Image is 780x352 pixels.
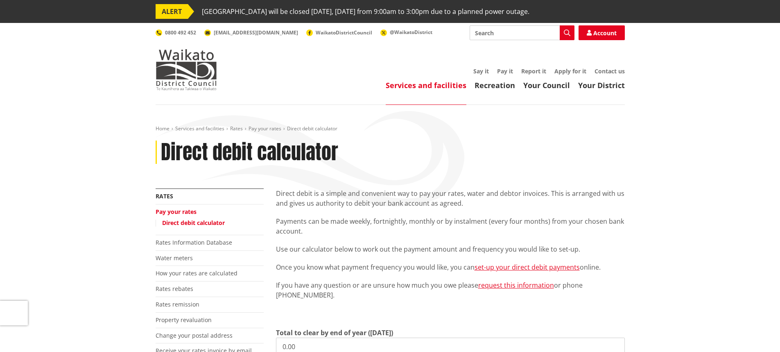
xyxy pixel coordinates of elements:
[521,67,546,75] a: Report it
[276,262,625,272] p: Once you know what payment frequency you would like, you can online.
[473,67,489,75] a: Say it
[156,29,196,36] a: 0800 492 452
[161,141,338,164] h1: Direct debit calculator
[202,4,529,19] span: [GEOGRAPHIC_DATA] will be closed [DATE], [DATE] from 9:00am to 3:00pm due to a planned power outage.
[175,125,224,132] a: Services and facilities
[204,29,298,36] a: [EMAIL_ADDRESS][DOMAIN_NAME]
[156,300,199,308] a: Rates remission
[578,80,625,90] a: Your District
[386,80,466,90] a: Services and facilities
[214,29,298,36] span: [EMAIL_ADDRESS][DOMAIN_NAME]
[276,188,625,208] p: Direct debit is a simple and convenient way to pay your rates, water and debtor invoices. This is...
[156,125,625,132] nav: breadcrumb
[156,125,170,132] a: Home
[475,80,515,90] a: Recreation
[156,332,233,339] a: Change your postal address
[497,67,513,75] a: Pay it
[156,4,188,19] span: ALERT
[287,125,337,132] span: Direct debit calculator
[230,125,243,132] a: Rates
[316,29,372,36] span: WaikatoDistrictCouncil
[165,29,196,36] span: 0800 492 452
[156,192,173,200] a: Rates
[306,29,372,36] a: WaikatoDistrictCouncil
[156,238,232,246] a: Rates Information Database
[276,328,393,338] label: Total to clear by end of year ([DATE])
[276,244,625,254] p: Use our calculator below to work out the payment amount and frequency you would like to set-up.
[380,29,432,36] a: @WaikatoDistrict
[156,269,237,277] a: How your rates are calculated
[554,67,586,75] a: Apply for it
[249,125,281,132] a: Pay your rates
[156,285,193,293] a: Rates rebates
[156,254,193,262] a: Water meters
[523,80,570,90] a: Your Council
[470,25,574,40] input: Search input
[390,29,432,36] span: @WaikatoDistrict
[595,67,625,75] a: Contact us
[475,263,580,272] a: set-up your direct debit payments
[276,280,625,300] p: If you have any question or are unsure how much you owe please or phone [PHONE_NUMBER].
[156,316,212,324] a: Property revaluation
[478,281,554,290] a: request this information
[156,49,217,90] img: Waikato District Council - Te Kaunihera aa Takiwaa o Waikato
[276,216,625,236] p: Payments can be made weekly, fortnightly, monthly or by instalment (every four months) from your ...
[162,219,225,227] a: Direct debit calculator
[579,25,625,40] a: Account
[156,208,197,216] a: Pay your rates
